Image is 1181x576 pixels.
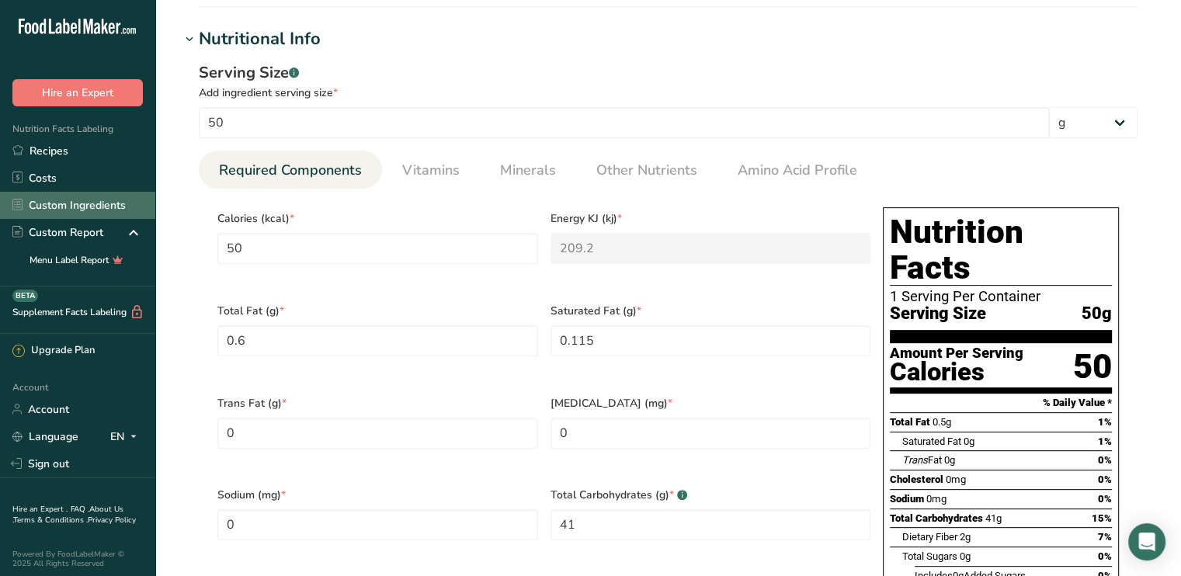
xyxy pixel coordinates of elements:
span: 1% [1098,435,1112,447]
span: 15% [1092,512,1112,524]
a: Terms & Conditions . [13,515,88,526]
i: Trans [902,454,928,466]
span: Energy KJ (kj) [551,210,871,227]
div: 50 [1073,346,1112,387]
span: [MEDICAL_DATA] (mg) [551,395,871,411]
span: Cholesterol [890,474,943,485]
span: Sodium (mg) [217,487,538,503]
div: Custom Report [12,224,103,241]
span: Saturated Fat [902,435,961,447]
div: Serving Size [199,61,1138,85]
div: EN [110,427,143,446]
span: 7% [1098,531,1112,543]
a: About Us . [12,504,123,526]
span: Total Carbohydrates [890,512,983,524]
span: Saturated Fat (g) [551,303,871,319]
a: FAQ . [71,504,89,515]
span: 2g [960,531,971,543]
div: Upgrade Plan [12,343,95,359]
span: Fat [902,454,942,466]
a: Privacy Policy [88,515,136,526]
span: 0g [964,435,974,447]
span: 0% [1098,454,1112,466]
span: Amino Acid Profile [738,160,857,181]
div: Calories [890,361,1023,383]
div: Amount Per Serving [890,346,1023,361]
span: Calories (kcal) [217,210,538,227]
span: 0g [944,454,955,466]
h1: Nutrition Facts [890,214,1112,286]
span: 0.5g [933,416,951,428]
span: 0g [960,550,971,562]
div: BETA [12,290,38,302]
span: 1% [1098,416,1112,428]
span: 0mg [926,493,947,505]
div: Powered By FoodLabelMaker © 2025 All Rights Reserved [12,550,143,568]
span: 0% [1098,474,1112,485]
span: 0% [1098,550,1112,562]
span: Vitamins [402,160,460,181]
section: % Daily Value * [890,394,1112,412]
span: Total Sugars [902,550,957,562]
span: 0mg [946,474,966,485]
div: 1 Serving Per Container [890,289,1112,304]
div: Open Intercom Messenger [1128,523,1165,560]
a: Hire an Expert . [12,504,68,515]
span: Dietary Fiber [902,531,957,543]
button: Hire an Expert [12,79,143,106]
span: 50g [1082,304,1112,324]
a: Language [12,423,78,450]
span: Required Components [219,160,362,181]
span: 41g [985,512,1002,524]
div: Add ingredient serving size [199,85,1138,101]
span: Total Fat [890,416,930,428]
span: Total Fat (g) [217,303,538,319]
span: Other Nutrients [596,160,697,181]
span: 0% [1098,493,1112,505]
input: Type your serving size here [199,107,1049,138]
span: Total Carbohydrates (g) [551,487,871,503]
span: Minerals [500,160,556,181]
span: Serving Size [890,304,986,324]
span: Trans Fat (g) [217,395,538,411]
span: Sodium [890,493,924,505]
div: Nutritional Info [199,26,321,52]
